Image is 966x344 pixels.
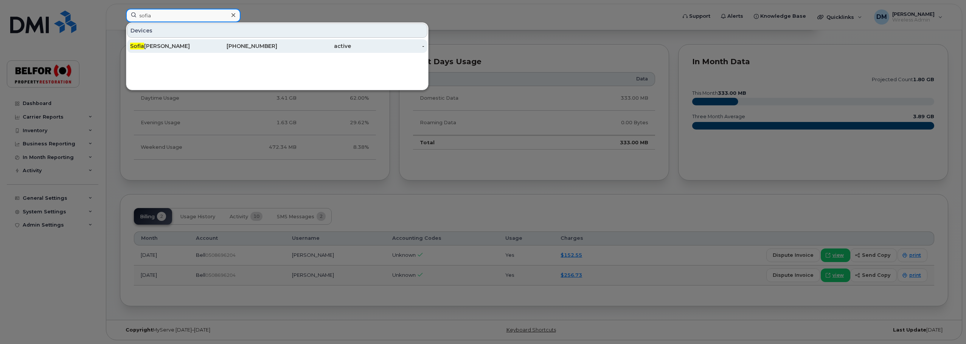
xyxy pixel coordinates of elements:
div: active [277,42,351,50]
a: Sofia[PERSON_NAME][PHONE_NUMBER]active- [127,39,427,53]
div: [PHONE_NUMBER] [204,42,278,50]
div: [PERSON_NAME] [130,42,204,50]
span: Sofia [130,43,144,49]
div: - [351,42,425,50]
input: Find something... [126,9,241,22]
div: Devices [127,23,427,38]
